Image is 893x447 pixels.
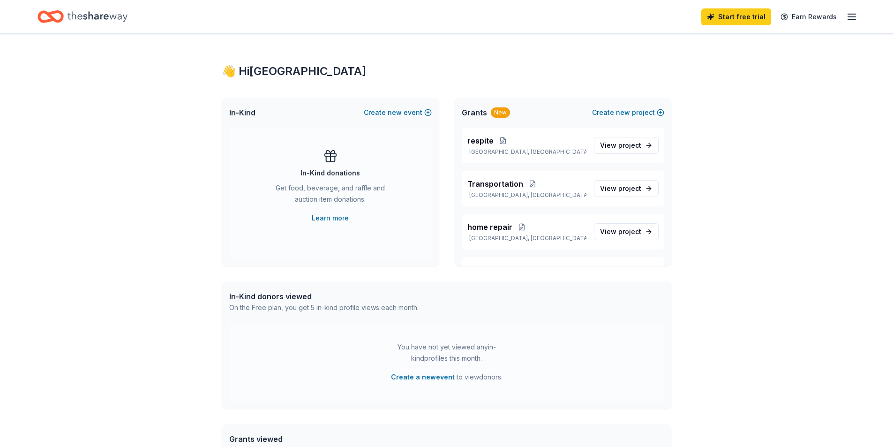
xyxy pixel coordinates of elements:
[229,291,419,302] div: In-Kind donors viewed
[300,167,360,179] div: In-Kind donations
[467,265,500,276] span: Nutrition
[618,141,641,149] span: project
[388,341,505,364] div: You have not yet viewed any in-kind profiles this month.
[467,178,523,189] span: Transportation
[618,184,641,192] span: project
[229,107,255,118] span: In-Kind
[594,223,659,240] a: View project
[364,107,432,118] button: Createnewevent
[701,8,771,25] a: Start free trial
[775,8,842,25] a: Earn Rewards
[388,107,402,118] span: new
[618,227,641,235] span: project
[229,302,419,313] div: On the Free plan, you get 5 in-kind profile views each month.
[222,64,672,79] div: 👋 Hi [GEOGRAPHIC_DATA]
[38,6,128,28] a: Home
[616,107,630,118] span: new
[467,148,586,156] p: [GEOGRAPHIC_DATA], [GEOGRAPHIC_DATA]
[467,235,586,242] p: [GEOGRAPHIC_DATA], [GEOGRAPHIC_DATA]
[594,137,659,154] a: View project
[467,221,512,233] span: home repair
[592,107,664,118] button: Createnewproject
[267,182,394,209] div: Get food, beverage, and raffle and auction item donations.
[462,107,487,118] span: Grants
[600,140,641,151] span: View
[491,107,510,118] div: New
[467,135,494,146] span: respite
[229,433,413,445] div: Grants viewed
[312,212,349,224] a: Learn more
[391,371,455,383] button: Create a newevent
[467,191,586,199] p: [GEOGRAPHIC_DATA], [GEOGRAPHIC_DATA]
[600,183,641,194] span: View
[600,226,641,237] span: View
[594,180,659,197] a: View project
[391,371,503,383] span: to view donors .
